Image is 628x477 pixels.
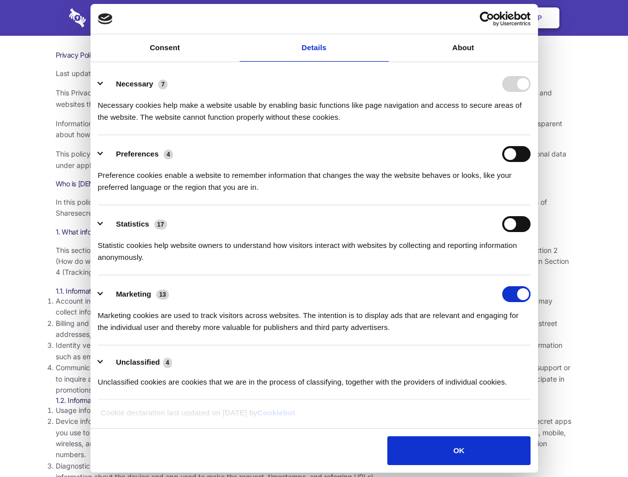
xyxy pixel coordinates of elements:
[56,198,547,217] span: In this policy, “Sharesecret,” “we,” “us,” and “our” refer to Sharesecret Inc., a U.S. company. S...
[56,179,155,188] span: Who is [DEMOGRAPHIC_DATA]?
[403,2,449,33] a: Contact
[98,286,176,302] button: Marketing (13)
[98,232,531,263] div: Statistic cookies help website owners to understand how visitors interact with websites by collec...
[258,408,295,417] a: Cookiebot
[164,150,173,159] span: 4
[98,302,531,333] div: Marketing cookies are used to track visitors across websites. The intention is to display ads tha...
[56,417,571,459] span: Device information. We may collect information from and about the device you use to access our se...
[98,162,531,193] div: Preference cookies enable a website to remember information that changes the way the website beha...
[389,34,538,62] a: About
[98,92,531,123] div: Necessary cookies help make a website usable by enabling basic functions like page navigation and...
[56,119,562,139] span: Information security and privacy are at the heart of what Sharesecret values and promotes as a co...
[444,11,531,26] a: Usercentrics Cookiebot - opens in a new window
[56,228,193,236] span: 1. What information do we collect about you?
[98,356,179,369] button: Unclassified (4)
[451,2,494,33] a: Login
[56,51,573,60] h1: Privacy Policy
[56,396,215,404] span: 1.2. Information collected when you use our services
[98,146,179,162] button: Preferences (4)
[56,406,473,414] span: Usage information. We collect information about how you interact with our services, when and for ...
[56,363,570,394] span: Communications and submissions. You may choose to provide us with information when you communicat...
[98,13,113,24] img: logo
[56,319,557,338] span: Billing and payment information. In order to purchase a service, you may need to provide us with ...
[56,246,569,277] span: This section describes the various types of information we collect from and about you. To underst...
[69,8,154,27] img: logo-wordmark-white-trans-d4663122ce5f474addd5e946df7df03e33cb6a1c49d2221995e7729f52c070b2.svg
[56,287,156,295] span: 1.1. Information you provide to us
[93,407,535,426] div: Cookie declaration last updated on [DATE] by
[387,436,530,465] button: OK
[98,369,531,388] div: Unclassified cookies are cookies that we are in the process of classifying, together with the pro...
[156,290,169,300] span: 13
[90,34,240,62] a: Consent
[116,79,153,88] label: Necessary
[56,68,573,79] p: Last updated: [DATE]
[56,341,562,360] span: Identity verification information. Some services require you to verify your identity as part of c...
[578,427,616,465] iframe: Drift Widget Chat Controller
[116,150,159,158] label: Preferences
[163,358,173,368] span: 4
[154,220,167,230] span: 17
[98,76,174,92] button: Necessary (7)
[98,216,174,232] button: Statistics (17)
[56,150,566,169] span: This policy uses the term “personal data” to refer to information that is related to an identifie...
[56,88,552,108] span: This Privacy Policy describes how we process and handle data provided to Sharesecret in connectio...
[56,297,552,316] span: Account information. Our services generally require you to create an account before you can acces...
[116,290,151,298] label: Marketing
[240,34,389,62] a: Details
[158,79,168,89] span: 7
[116,220,149,228] label: Statistics
[292,2,335,33] a: Pricing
